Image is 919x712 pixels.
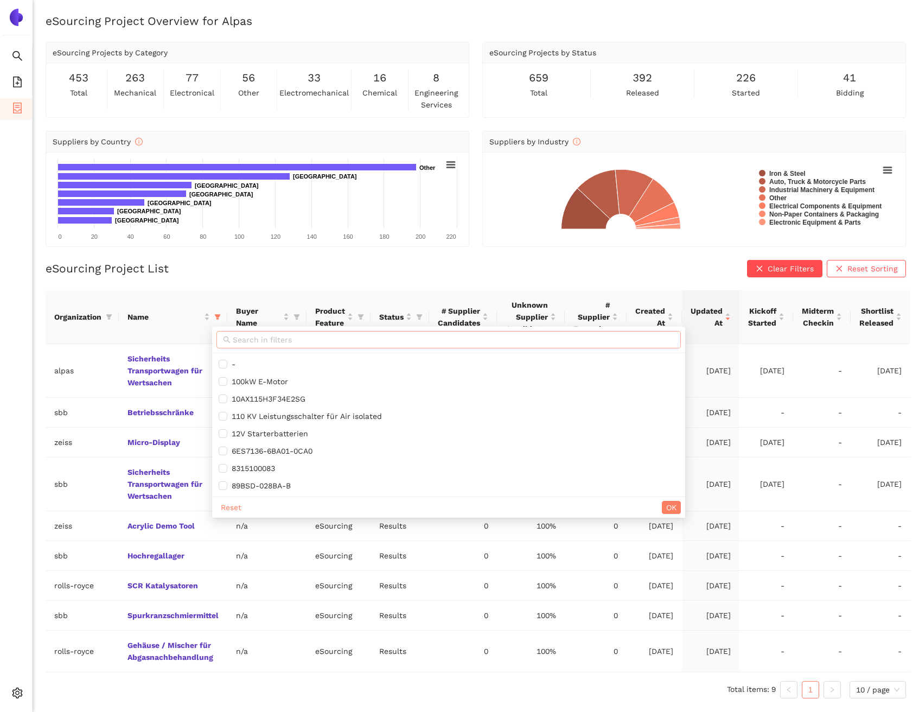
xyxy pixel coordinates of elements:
[46,541,119,571] td: sbb
[768,263,814,275] span: Clear Filters
[58,233,61,240] text: 0
[786,686,792,693] span: left
[214,314,221,320] span: filter
[573,138,580,145] span: info-circle
[682,428,739,457] td: [DATE]
[626,87,659,99] span: released
[308,69,321,86] span: 33
[227,481,291,490] span: 89BSD-028BA-B
[682,541,739,571] td: [DATE]
[736,69,756,86] span: 226
[106,314,112,320] span: filter
[115,217,179,224] text: [GEOGRAPHIC_DATA]
[429,601,497,631] td: 0
[371,290,429,344] th: this column's title is Status,this column is sortable
[627,290,682,344] th: this column's title is Created At,this column is sortable
[221,501,241,513] span: Reset
[627,601,682,631] td: [DATE]
[163,233,170,240] text: 60
[419,164,436,171] text: Other
[627,571,682,601] td: [DATE]
[114,87,156,99] span: mechanical
[12,47,23,68] span: search
[739,601,793,631] td: -
[573,299,610,335] span: # Supplier Examples
[732,87,760,99] span: started
[666,501,677,513] span: OK
[793,511,851,541] td: -
[12,73,23,94] span: file-add
[227,541,307,571] td: n/a
[429,571,497,601] td: 0
[125,69,145,86] span: 263
[489,137,580,146] span: Suppliers by Industry
[769,194,787,202] text: Other
[739,398,793,428] td: -
[227,571,307,601] td: n/a
[200,233,206,240] text: 80
[127,311,202,323] span: Name
[355,303,366,331] span: filter
[497,541,565,571] td: 100%
[12,684,23,705] span: setting
[827,260,906,277] button: closeReset Sorting
[227,601,307,631] td: n/a
[793,428,851,457] td: -
[756,265,763,274] span: close
[362,87,397,99] span: chemical
[54,311,101,323] span: Organization
[291,303,302,331] span: filter
[293,173,357,180] text: [GEOGRAPHIC_DATA]
[497,290,565,344] th: this column's title is Unknown Supplier Candidates,this column is sortable
[148,200,212,206] text: [GEOGRAPHIC_DATA]
[46,631,119,672] td: rolls-royce
[227,464,275,473] span: 8315100083
[117,208,181,214] text: [GEOGRAPHIC_DATA]
[856,682,899,698] span: 10 / page
[433,69,439,86] span: 8
[212,309,223,325] span: filter
[565,601,627,631] td: 0
[46,13,906,29] h2: eSourcing Project Overview for Alpas
[12,99,23,120] span: container
[682,601,739,631] td: [DATE]
[780,681,797,698] button: left
[315,305,345,329] span: Product Feature
[227,395,305,403] span: 10AX115H3F34E2SG
[416,314,423,320] span: filter
[429,631,497,672] td: 0
[358,314,364,320] span: filter
[802,305,834,329] span: Midterm Checkin
[429,541,497,571] td: 0
[195,182,259,189] text: [GEOGRAPHIC_DATA]
[851,344,910,398] td: [DATE]
[91,233,98,240] text: 20
[8,9,25,26] img: Logo
[223,336,231,344] span: search
[371,631,429,672] td: Results
[829,686,835,693] span: right
[189,191,253,198] text: [GEOGRAPHIC_DATA]
[371,571,429,601] td: Results
[46,344,119,398] td: alpas
[851,511,910,541] td: -
[69,69,88,86] span: 453
[46,511,119,541] td: zeiss
[227,360,235,368] span: -
[227,412,382,421] span: 110 KV Leistungsschalter für Air isolated
[127,233,134,240] text: 40
[429,290,497,344] th: this column's title is # Supplier Candidates,this column is sortable
[769,178,866,186] text: Auto, Truck & Motorcycle Parts
[46,457,119,511] td: sbb
[851,541,910,571] td: -
[793,571,851,601] td: -
[227,447,312,455] span: 6ES7136-6BA01-0CA0
[769,186,875,194] text: Industrial Machinery & Equipment
[747,260,822,277] button: closeClear Filters
[682,511,739,541] td: [DATE]
[739,631,793,672] td: -
[851,601,910,631] td: -
[53,48,168,57] span: eSourcing Projects by Category
[739,290,793,344] th: this column's title is Kickoff Started,this column is sortable
[627,631,682,672] td: [DATE]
